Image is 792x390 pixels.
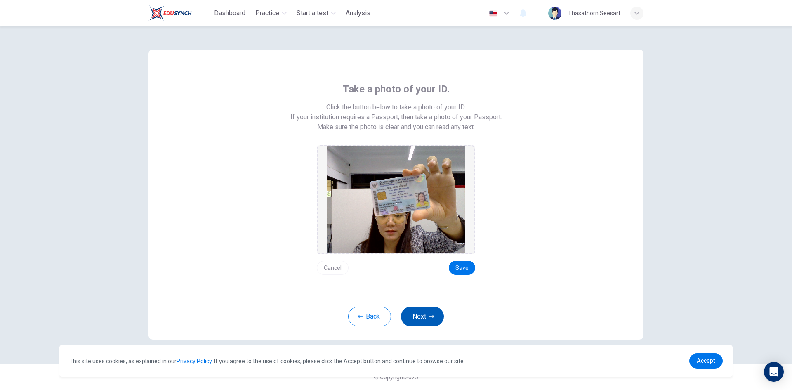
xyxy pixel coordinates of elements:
button: Start a test [293,6,339,21]
img: Profile picture [548,7,561,20]
button: Next [401,307,444,326]
span: Start a test [297,8,328,18]
a: Train Test logo [148,5,211,21]
span: Take a photo of your ID. [343,83,450,96]
img: en [488,10,498,17]
div: Open Intercom Messenger [764,362,784,382]
span: © Copyright 2025 [374,374,418,381]
button: Analysis [342,6,374,21]
div: cookieconsent [59,345,733,377]
span: Practice [255,8,279,18]
img: Train Test logo [148,5,192,21]
span: This site uses cookies, as explained in our . If you agree to the use of cookies, please click th... [69,358,465,364]
img: preview screemshot [327,146,465,253]
button: Cancel [317,261,349,275]
span: Make sure the photo is clear and you can read any text. [317,122,475,132]
span: Dashboard [214,8,245,18]
button: Practice [252,6,290,21]
button: Save [449,261,475,275]
a: Privacy Policy [177,358,212,364]
span: Click the button below to take a photo of your ID. If your institution requires a Passport, then ... [290,102,502,122]
a: dismiss cookie message [689,353,723,369]
span: Analysis [346,8,370,18]
span: Accept [697,357,715,364]
div: Thasathorn Seesart [568,8,620,18]
button: Back [348,307,391,326]
button: Dashboard [211,6,249,21]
